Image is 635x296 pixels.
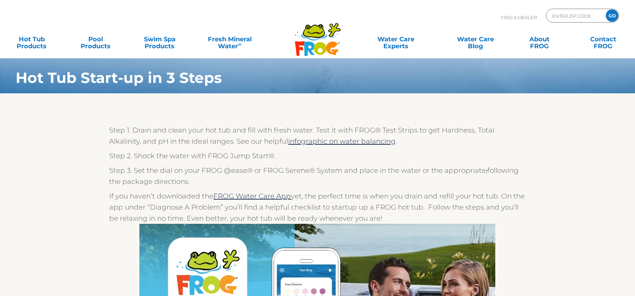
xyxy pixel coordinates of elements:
p: If you haven’t downloaded the yet, the perfect time is when you drain and refill your hot tub. On... [109,191,526,224]
a: Swim SpaProducts [135,32,185,46]
p: Find A Dealer [501,9,537,26]
a: Hot TubProducts [7,32,57,46]
span: , [486,166,487,175]
a: ContactFROG [578,32,628,46]
a: PoolProducts [71,32,121,46]
p: Step 3. Set the dial on your FROG @ease® or FROG Serene® System and place in the water or the app... [109,165,526,187]
h1: Hot Tub Start-up in 3 Steps [16,69,567,86]
a: infographic on water balancing [288,137,396,145]
a: FROG Water Care App [213,192,291,200]
a: Water CareExperts [356,32,436,46]
p: Step 2. Shock the water with FROG Jump Start®. [109,150,526,161]
p: Step 1. Drain and clean your hot tub and fill with fresh water. Test it with FROG® Test Strips to... [109,125,526,147]
input: GO [606,9,618,22]
a: AboutFROG [514,32,564,46]
a: Fresh MineralWater∞ [198,32,261,46]
a: Water CareBlog [450,32,500,46]
img: Frog Products Logo [291,14,344,56]
sup: ∞ [238,41,242,47]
